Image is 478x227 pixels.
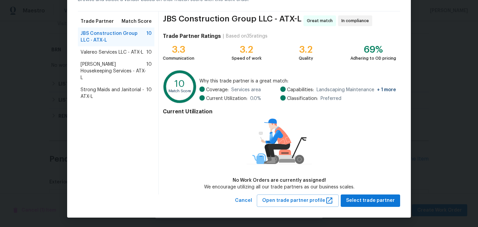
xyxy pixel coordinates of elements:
[257,194,339,207] button: Open trade partner profile
[341,17,372,24] span: In compliance
[346,196,395,205] span: Select trade partner
[232,46,261,53] div: 3.2
[81,18,114,25] span: Trade Partner
[231,87,261,93] span: Services area
[350,46,396,53] div: 69%
[146,30,152,44] span: 10
[199,78,396,84] span: Why this trade partner is a great match:
[235,196,252,205] span: Cancel
[169,89,191,93] text: Match Score
[287,95,318,102] span: Classification:
[122,18,152,25] span: Match Score
[232,55,261,62] div: Speed of work
[299,55,313,62] div: Quality
[146,87,152,100] span: 10
[163,55,194,62] div: Communication
[175,79,185,89] text: 10
[206,87,229,93] span: Coverage:
[163,46,194,53] div: 3.3
[262,196,333,205] span: Open trade partner profile
[250,95,261,102] span: 0.0 %
[221,33,226,40] div: |
[146,61,152,81] span: 10
[81,61,146,81] span: [PERSON_NAME] Housekeeping Services - ATX-L
[321,95,341,102] span: Preferred
[307,17,335,24] span: Great match
[341,194,400,207] button: Select trade partner
[206,95,247,102] span: Current Utilization:
[163,108,396,115] h4: Current Utilization
[163,33,221,40] h4: Trade Partner Ratings
[204,184,354,190] div: We encourage utilizing all our trade partners as our business scales.
[204,177,354,184] div: No Work Orders are currently assigned!
[317,87,396,93] span: Landscaping Maintenance
[377,88,396,92] span: + 1 more
[226,33,268,40] div: Based on 35 ratings
[81,30,146,44] span: JBS Construction Group LLC - ATX-L
[299,46,313,53] div: 3.2
[81,49,143,56] span: Valereo Services LLC - ATX-L
[146,49,152,56] span: 10
[163,15,301,26] span: JBS Construction Group LLC - ATX-L
[232,194,255,207] button: Cancel
[350,55,396,62] div: Adhering to OD pricing
[287,87,314,93] span: Capabilities:
[81,87,146,100] span: Strong Maids and Janitorial - ATX-L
